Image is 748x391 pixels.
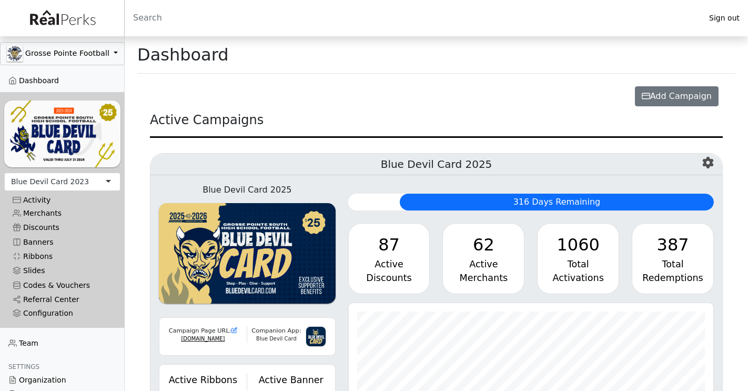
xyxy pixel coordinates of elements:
[400,194,714,210] div: 316 Days Remaining
[159,184,336,196] div: Blue Devil Card 2025
[247,335,306,343] div: Blue Devil Card
[357,232,421,257] div: 87
[4,278,120,293] a: Codes & Vouchers
[4,293,120,307] a: Referral Center
[4,235,120,249] a: Banners
[13,196,112,205] div: Activity
[357,271,421,285] div: Discounts
[254,373,329,387] div: Active Banner
[451,257,515,271] div: Active
[247,326,306,335] div: Companion App:
[4,101,120,167] img: YNIl3DAlDelxGQFo2L2ARBV2s5QDnXUOFwQF9zvk.png
[166,326,240,335] div: Campaign Page URL:
[701,11,748,25] a: Sign out
[546,257,610,271] div: Total
[546,271,610,285] div: Activations
[4,206,120,220] a: Merchants
[306,326,326,347] img: 3g6IGvkLNUf97zVHvl5PqY3f2myTnJRpqDk2mpnC.png
[641,257,705,271] div: Total
[13,309,112,318] div: Configuration
[137,45,229,65] h1: Dashboard
[635,86,719,106] button: Add Campaign
[357,257,421,271] div: Active
[451,271,515,285] div: Merchants
[546,232,610,257] div: 1060
[348,223,430,294] a: 87 Active Discounts
[150,154,722,175] h5: Blue Devil Card 2025
[4,220,120,235] a: Discounts
[166,373,240,387] div: Active Ribbons
[24,6,100,30] img: real_perks_logo-01.svg
[125,5,701,31] input: Search
[641,232,705,257] div: 387
[632,223,714,294] a: 387 Total Redemptions
[11,176,89,187] div: Blue Devil Card 2023
[537,223,619,294] a: 1060 Total Activations
[159,203,336,304] img: WvZzOez5OCqmO91hHZfJL7W2tJ07LbGMjwPPNJwI.png
[150,111,723,138] div: Active Campaigns
[4,249,120,264] a: Ribbons
[7,46,23,62] img: GAa1zriJJmkmu1qRtUwg8x1nQwzlKm3DoqW9UgYl.jpg
[181,336,225,342] a: [DOMAIN_NAME]
[451,232,515,257] div: 62
[641,271,705,285] div: Redemptions
[8,363,39,370] span: Settings
[4,264,120,278] a: Slides
[442,223,524,294] a: 62 Active Merchants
